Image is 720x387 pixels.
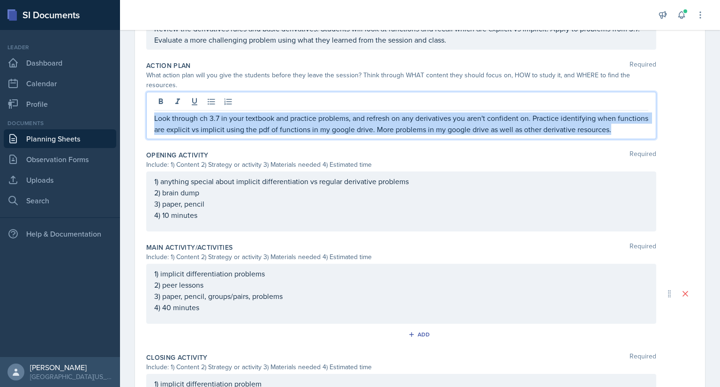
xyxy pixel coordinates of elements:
label: Action Plan [146,61,191,70]
div: Add [410,331,430,338]
p: Review the derivatives rules and basic derivatives. Students will look at functions and recall wh... [154,23,648,45]
span: Required [630,61,656,70]
div: Leader [4,43,116,52]
p: 4) 40 minutes [154,302,648,313]
div: What action plan will you give the students before they leave the session? Think through WHAT con... [146,70,656,90]
p: 2) peer lessons [154,279,648,290]
p: 3) paper, pencil, groups/pairs, problems [154,290,648,302]
button: Add [405,327,435,342]
div: [GEOGRAPHIC_DATA][US_STATE] in [GEOGRAPHIC_DATA] [30,372,112,381]
span: Required [630,150,656,160]
p: 1) implicit differentiation problems [154,268,648,279]
div: [PERSON_NAME] [30,363,112,372]
label: Closing Activity [146,353,208,362]
p: 2) brain dump [154,187,648,198]
label: Main Activity/Activities [146,243,232,252]
a: Calendar [4,74,116,93]
div: Documents [4,119,116,127]
div: Include: 1) Content 2) Strategy or activity 3) Materials needed 4) Estimated time [146,160,656,170]
p: 3) paper, pencil [154,198,648,209]
label: Opening Activity [146,150,209,160]
a: Search [4,191,116,210]
a: Planning Sheets [4,129,116,148]
a: Observation Forms [4,150,116,169]
a: Dashboard [4,53,116,72]
div: Help & Documentation [4,224,116,243]
a: Uploads [4,171,116,189]
span: Required [630,243,656,252]
div: Include: 1) Content 2) Strategy or activity 3) Materials needed 4) Estimated time [146,362,656,372]
p: 4) 10 minutes [154,209,648,221]
a: Profile [4,95,116,113]
div: Include: 1) Content 2) Strategy or activity 3) Materials needed 4) Estimated time [146,252,656,262]
p: Look through ch 3.7 in your textbook and practice problems, and refresh on any derivatives you ar... [154,112,648,135]
span: Required [630,353,656,362]
p: 1) anything special about implicit differentiation vs regular derivative problems [154,176,648,187]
